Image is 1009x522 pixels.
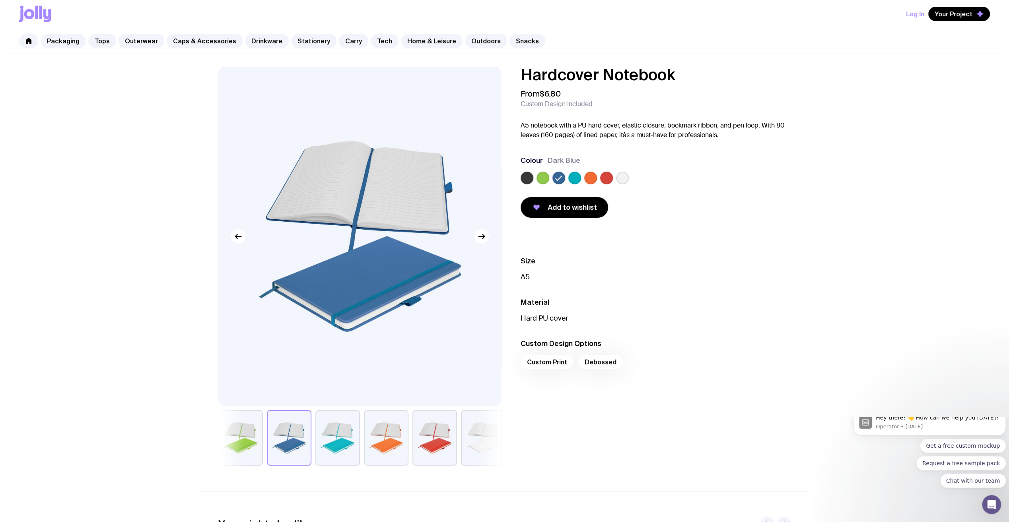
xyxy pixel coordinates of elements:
iframe: Intercom notifications message [850,417,1009,518]
span: Custom Design Included [521,100,593,108]
a: Packaging [41,34,86,48]
span: Add to wishlist [548,203,597,212]
a: Tops [88,34,116,48]
span: $6.80 [540,89,561,99]
button: Log In [906,7,924,21]
button: Quick reply: Get a free custom mockup [70,21,156,36]
span: Your Project [935,10,972,18]
span: Dark Blue [548,156,580,165]
h1: Hardcover Notebook [521,67,791,83]
iframe: Intercom live chat [982,495,1001,514]
a: Tech [371,34,399,48]
p: A5 [521,272,791,282]
a: Home & Leisure [401,34,463,48]
button: Add to wishlist [521,197,608,218]
h3: Material [521,298,791,307]
span: From [521,89,561,99]
a: Outerwear [119,34,164,48]
a: Outdoors [465,34,507,48]
h3: Colour [521,156,543,165]
a: Stationery [291,34,336,48]
button: Quick reply: Chat with our team [90,56,156,71]
p: Hard PU cover [521,313,791,323]
h3: Size [521,256,791,266]
h3: Custom Design Options [521,339,791,348]
a: Caps & Accessories [167,34,243,48]
button: Your Project [928,7,990,21]
div: Quick reply options [3,21,156,71]
button: Quick reply: Request a free sample pack [66,39,156,53]
p: A5 notebook with a PU hard cover, elastic closure, bookmark ribbon, and pen loop. With 80 leaves ... [521,121,791,140]
a: Snacks [509,34,545,48]
p: Message from Operator, sent 4w ago [26,6,150,13]
a: Drinkware [245,34,289,48]
a: Carry [339,34,368,48]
